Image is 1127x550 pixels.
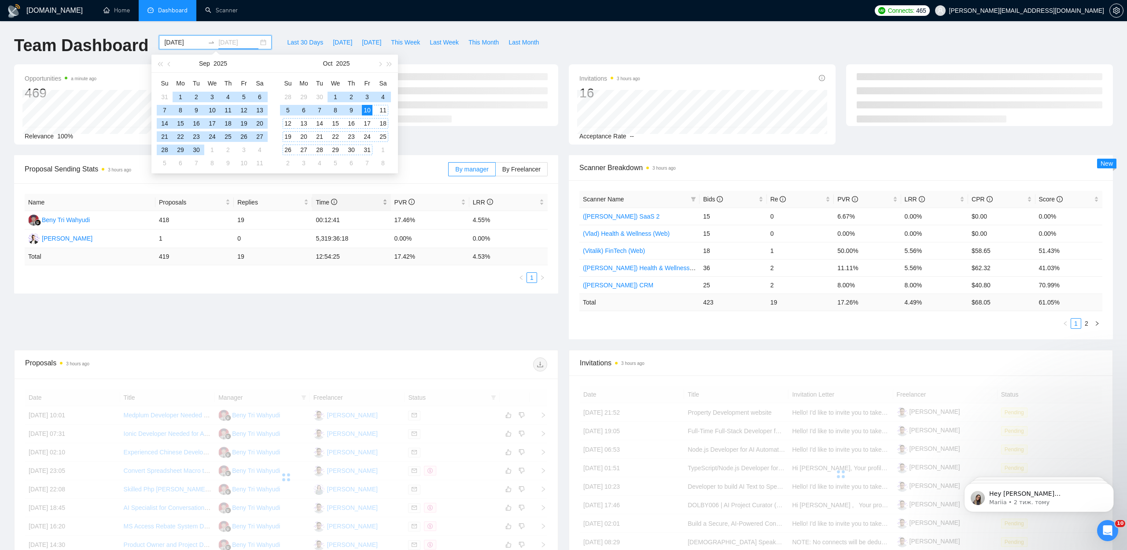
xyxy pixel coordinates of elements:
[239,158,249,168] div: 10
[504,35,544,49] button: Last Month
[173,130,188,143] td: 2025-09-22
[71,76,96,81] time: a minute ago
[108,167,131,172] time: 3 hours ago
[314,131,325,142] div: 21
[283,145,293,155] div: 26
[362,92,372,102] div: 3
[164,37,204,47] input: Start date
[312,117,328,130] td: 2025-10-14
[296,156,312,170] td: 2025-11-03
[14,35,148,56] h1: Team Dashboard
[652,166,676,171] time: 3 hours ago
[157,156,173,170] td: 2025-10-05
[346,92,357,102] div: 2
[583,196,624,203] span: Scanner Name
[1039,196,1063,203] span: Score
[28,234,92,242] a: OC[PERSON_NAME]
[207,158,217,168] div: 8
[252,117,268,130] td: 2025-09-20
[28,233,39,244] img: OC
[1101,160,1113,167] span: New
[155,211,234,230] td: 418
[343,90,359,104] td: 2025-10-02
[375,130,391,143] td: 2025-10-25
[280,90,296,104] td: 2025-09-28
[158,7,188,14] span: Dashboard
[316,199,337,206] span: Time
[1092,318,1102,329] button: right
[579,162,1102,173] span: Scanner Breakdown
[239,118,249,129] div: 19
[175,92,186,102] div: 1
[330,118,341,129] div: 15
[283,118,293,129] div: 12
[508,37,539,47] span: Last Month
[819,75,825,81] span: info-circle
[540,275,545,280] span: right
[378,158,388,168] div: 8
[173,90,188,104] td: 2025-09-01
[280,130,296,143] td: 2025-10-19
[296,104,312,117] td: 2025-10-06
[236,130,252,143] td: 2025-09-26
[298,105,309,115] div: 6
[330,131,341,142] div: 22
[343,104,359,117] td: 2025-10-09
[223,118,233,129] div: 18
[296,143,312,156] td: 2025-10-27
[220,104,236,117] td: 2025-09-11
[20,26,34,41] img: Profile image for Mariia
[35,219,41,226] img: gigradar-bm.png
[314,118,325,129] div: 14
[937,7,943,14] span: user
[25,164,448,175] span: Proposal Sending Stats
[254,92,265,102] div: 6
[296,90,312,104] td: 2025-09-29
[173,104,188,117] td: 2025-09-08
[157,90,173,104] td: 2025-08-31
[330,158,341,168] div: 5
[1097,520,1118,541] iframe: Intercom live chat
[236,90,252,104] td: 2025-09-05
[296,117,312,130] td: 2025-10-13
[157,104,173,117] td: 2025-09-07
[188,90,204,104] td: 2025-09-02
[254,131,265,142] div: 27
[468,37,499,47] span: This Month
[283,131,293,142] div: 19
[252,90,268,104] td: 2025-09-06
[328,35,357,49] button: [DATE]
[314,92,325,102] div: 30
[298,92,309,102] div: 29
[42,234,92,243] div: [PERSON_NAME]
[298,118,309,129] div: 13
[1071,318,1081,329] li: 1
[191,131,202,142] div: 23
[252,130,268,143] td: 2025-09-27
[191,105,202,115] div: 9
[359,156,375,170] td: 2025-11-07
[905,196,925,203] span: LRR
[191,92,202,102] div: 2
[254,158,265,168] div: 11
[346,105,357,115] div: 9
[207,131,217,142] div: 24
[343,156,359,170] td: 2025-11-06
[223,131,233,142] div: 25
[159,197,224,207] span: Proposals
[394,199,415,206] span: PVR
[280,117,296,130] td: 2025-10-12
[207,118,217,129] div: 17
[968,208,1035,225] td: $0.00
[204,76,220,90] th: We
[220,76,236,90] th: Th
[357,35,386,49] button: [DATE]
[1094,321,1100,326] span: right
[252,104,268,117] td: 2025-09-13
[328,104,343,117] td: 2025-10-08
[254,145,265,155] div: 4
[1035,208,1103,225] td: 0.00%
[280,104,296,117] td: 2025-10-05
[1115,520,1125,527] span: 10
[207,92,217,102] div: 3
